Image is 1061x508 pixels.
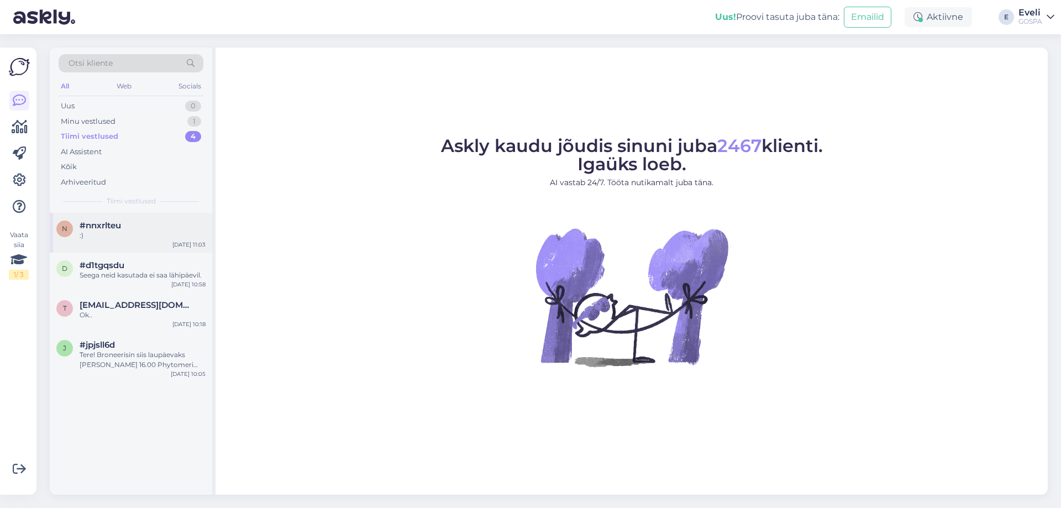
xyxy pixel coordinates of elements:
[59,79,71,93] div: All
[717,135,761,156] span: 2467
[441,135,823,175] span: Askly kaudu jõudis sinuni juba klienti. Igaüks loeb.
[172,320,206,328] div: [DATE] 10:18
[176,79,203,93] div: Socials
[80,350,206,370] div: Tere! Broneerisin siis laupäevaks [PERSON_NAME] 16.00 Phytomeri kehahoolitsuse.
[999,9,1014,25] div: E
[62,264,67,273] span: d
[80,231,206,240] div: :)
[61,161,77,172] div: Kõik
[844,7,891,28] button: Emailid
[9,230,29,280] div: Vaata siia
[9,270,29,280] div: 1 / 3
[61,146,102,158] div: AI Assistent
[441,177,823,188] p: AI vastab 24/7. Tööta nutikamalt juba täna.
[63,304,67,312] span: t
[172,240,206,249] div: [DATE] 11:03
[61,177,106,188] div: Arhiveeritud
[1018,17,1042,26] div: GOSPA
[80,221,121,231] span: #nnxrlteu
[61,131,118,142] div: Tiimi vestlused
[185,101,201,112] div: 0
[1018,8,1054,26] a: EveliGOSPA
[715,11,839,24] div: Proovi tasuta juba täna:
[80,300,195,310] span: townesd@hotmail.com
[9,56,30,77] img: Askly Logo
[107,196,156,206] span: Tiimi vestlused
[532,197,731,396] img: No Chat active
[715,12,736,22] b: Uus!
[69,57,113,69] span: Otsi kliente
[61,116,115,127] div: Minu vestlused
[63,344,66,352] span: j
[114,79,134,93] div: Web
[80,340,115,350] span: #jpjsll6d
[905,7,972,27] div: Aktiivne
[187,116,201,127] div: 1
[61,101,75,112] div: Uus
[80,310,206,320] div: Ok..
[1018,8,1042,17] div: Eveli
[62,224,67,233] span: n
[80,270,206,280] div: Seega neid kasutada ei saa lähipäevil.
[171,370,206,378] div: [DATE] 10:05
[185,131,201,142] div: 4
[80,260,124,270] span: #d1tgqsdu
[171,280,206,289] div: [DATE] 10:58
